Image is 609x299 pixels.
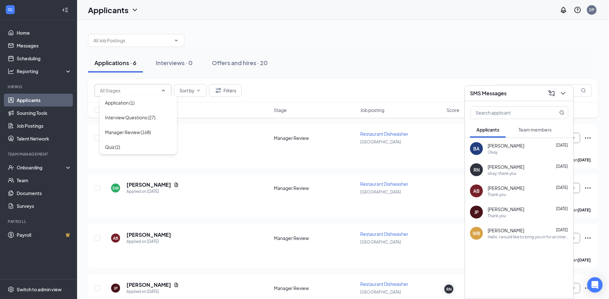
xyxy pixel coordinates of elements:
svg: Notifications [560,6,567,14]
div: JP [474,209,479,215]
svg: QuestionInfo [574,6,581,14]
span: [DATE] [556,164,568,169]
a: Applicants [17,94,72,107]
svg: ChevronDown [131,6,139,14]
input: All Stages [100,87,158,94]
div: Switch to admin view [17,286,62,293]
span: Restaurant Dishwasher [360,281,408,287]
a: Talent Network [17,132,72,145]
div: Applied on [DATE] [126,188,179,195]
div: Interview Questions (27) [105,114,155,121]
span: [PERSON_NAME] [488,227,524,234]
div: Manager Review [274,135,356,141]
button: Sort byChevronDown [174,84,206,97]
div: Team Management [8,151,70,157]
span: [PERSON_NAME] [488,164,524,170]
svg: MagnifyingGlass [581,88,586,93]
svg: Settings [8,286,14,293]
svg: Ellipses [584,234,592,242]
svg: ChevronUp [161,88,166,93]
svg: Collapse [62,7,68,13]
svg: ChevronDown [196,88,201,93]
div: Reporting [17,68,72,74]
div: RN [446,286,452,292]
div: Application (1) [105,99,135,106]
span: Score [447,107,459,113]
div: Offers and hires · 20 [212,59,268,67]
span: Job posting [360,107,384,113]
svg: Document [174,282,179,287]
span: Sort by [179,88,195,93]
span: Restaurant Dishwasher [360,131,408,137]
input: Search applicant [470,107,546,119]
div: DP [589,7,595,13]
svg: ComposeMessage [548,90,555,97]
span: Stage [274,107,287,113]
div: JP [114,286,118,291]
div: Applications · 6 [94,59,136,67]
b: [DATE] [578,208,591,212]
span: [GEOGRAPHIC_DATA] [360,140,401,144]
div: Hello, I would like to bring you in for an interview. I can meet with you [DATE] after school if ... [488,234,568,240]
svg: Document [174,182,179,187]
div: Manager Review [274,235,356,241]
a: Scheduling [17,52,72,65]
a: Documents [17,187,72,200]
a: Sourcing Tools [17,107,72,119]
div: Payroll [8,219,70,224]
span: Restaurant Dishwasher [360,181,408,187]
div: WB [473,230,480,236]
span: [DATE] [556,227,568,232]
span: [DATE] [556,185,568,190]
div: AB [473,188,480,194]
b: [DATE] [578,158,591,162]
h1: Applicants [88,4,128,15]
div: SW [112,185,119,191]
svg: Ellipses [584,184,592,192]
svg: Filter [214,87,222,94]
input: All Job Postings [93,37,171,44]
div: Manager Review [274,185,356,191]
a: Surveys [17,200,72,212]
span: [GEOGRAPHIC_DATA] [360,190,401,194]
span: [GEOGRAPHIC_DATA] [360,240,401,244]
svg: ChevronDown [559,90,567,97]
span: Restaurant Dishwasher [360,231,408,237]
div: Interviews · 0 [156,59,193,67]
span: Applicants [476,127,499,132]
div: Manager Review (168) [105,129,151,136]
a: Team [17,174,72,187]
h3: SMS Messages [470,90,507,97]
div: Okay [488,149,498,155]
span: [DATE] [556,206,568,211]
button: ChevronDown [558,88,568,98]
span: [DATE] [556,143,568,148]
span: [PERSON_NAME] [488,185,524,191]
svg: MagnifyingGlass [559,110,564,115]
svg: Ellipses [584,134,592,142]
svg: Ellipses [584,284,592,292]
span: [PERSON_NAME] [488,206,524,212]
b: [DATE] [578,258,591,262]
div: okay, thank you. [488,171,517,176]
h5: [PERSON_NAME] [126,231,171,238]
a: Messages [17,39,72,52]
h5: [PERSON_NAME] [126,281,171,288]
button: Filter Filters [209,84,242,97]
div: Quiz (2) [105,143,120,150]
a: Job Postings [17,119,72,132]
div: RN [474,167,480,173]
div: Onboarding [17,164,66,171]
a: Home [17,26,72,39]
a: PayrollCrown [17,228,72,241]
div: Open Intercom Messenger [587,277,603,293]
div: BA [473,145,480,152]
svg: UserCheck [8,164,14,171]
svg: ChevronDown [174,38,179,43]
div: AB [113,235,118,241]
div: Thank you [488,213,506,218]
button: ComposeMessage [546,88,557,98]
input: Search in applications [495,84,592,97]
svg: WorkstreamLogo [7,6,13,13]
span: [PERSON_NAME] [488,142,524,149]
